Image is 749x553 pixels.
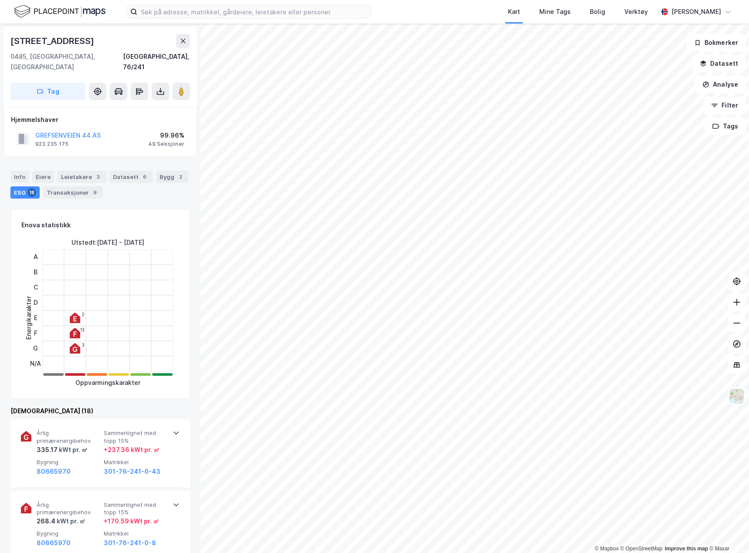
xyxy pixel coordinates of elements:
[80,327,85,332] div: 13
[10,171,29,183] div: Info
[176,172,185,181] div: 2
[82,342,85,347] div: 3
[37,445,88,455] div: 335.17
[21,220,71,230] div: Enova statistikk
[104,530,167,537] span: Matrikkel
[729,388,745,405] img: Z
[24,296,34,340] div: Energikarakter
[137,5,370,18] input: Søk på adresse, matrikkel, gårdeiere, leietakere eller personer
[539,7,571,17] div: Mine Tags
[11,115,190,125] div: Hjemmelshaver
[620,546,663,552] a: OpenStreetMap
[55,516,85,526] div: kWt pr. ㎡
[123,51,190,72] div: [GEOGRAPHIC_DATA], 76/241
[35,141,68,148] div: 923 235 175
[104,516,159,526] div: + 170.59 kWt pr. ㎡
[10,406,190,416] div: [DEMOGRAPHIC_DATA] (18)
[30,250,41,265] div: A
[590,7,605,17] div: Bolig
[30,356,41,371] div: N/A
[705,118,746,135] button: Tags
[705,511,749,553] iframe: Chat Widget
[595,546,619,552] a: Mapbox
[104,466,160,477] button: 301-76-241-0-43
[58,445,88,455] div: kWt pr. ㎡
[43,186,103,199] div: Transaksjoner
[104,445,160,455] div: + 237.36 kWt pr. ㎡
[30,341,41,356] div: G
[109,171,153,183] div: Datasett
[140,172,149,181] div: 6
[91,188,99,197] div: 9
[104,429,167,445] span: Sammenlignet med topp 15%
[10,34,96,48] div: [STREET_ADDRESS]
[30,326,41,341] div: F
[687,34,746,51] button: Bokmerker
[82,312,85,317] div: 2
[37,501,100,516] span: Årlig primærenergibehov
[37,459,100,466] span: Bygning
[10,83,85,100] button: Tag
[704,97,746,114] button: Filter
[30,295,41,310] div: D
[104,459,167,466] span: Matrikkel
[94,172,102,181] div: 3
[10,186,40,199] div: ESG
[671,7,721,17] div: [PERSON_NAME]
[665,546,708,552] a: Improve this map
[624,7,648,17] div: Verktøy
[30,265,41,280] div: B
[30,310,41,326] div: E
[27,188,36,197] div: 18
[148,141,184,148] div: 49 Seksjoner
[37,429,100,445] span: Årlig primærenergibehov
[30,280,41,295] div: C
[32,171,54,183] div: Eiere
[508,7,520,17] div: Kart
[71,237,144,248] div: Utstedt : [DATE] - [DATE]
[58,171,106,183] div: Leietakere
[37,466,71,477] button: 80665970
[37,538,71,548] button: 80665970
[37,530,100,537] span: Bygning
[10,51,123,72] div: 0485, [GEOGRAPHIC_DATA], [GEOGRAPHIC_DATA]
[695,76,746,93] button: Analyse
[75,378,140,388] div: Oppvarmingskarakter
[692,55,746,72] button: Datasett
[37,516,85,526] div: 268.4
[14,4,106,19] img: logo.f888ab2527a4732fd821a326f86c7f29.svg
[104,538,156,548] button: 301-76-241-0-8
[148,130,184,141] div: 99.96%
[104,501,167,516] span: Sammenlignet med topp 15%
[156,171,188,183] div: Bygg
